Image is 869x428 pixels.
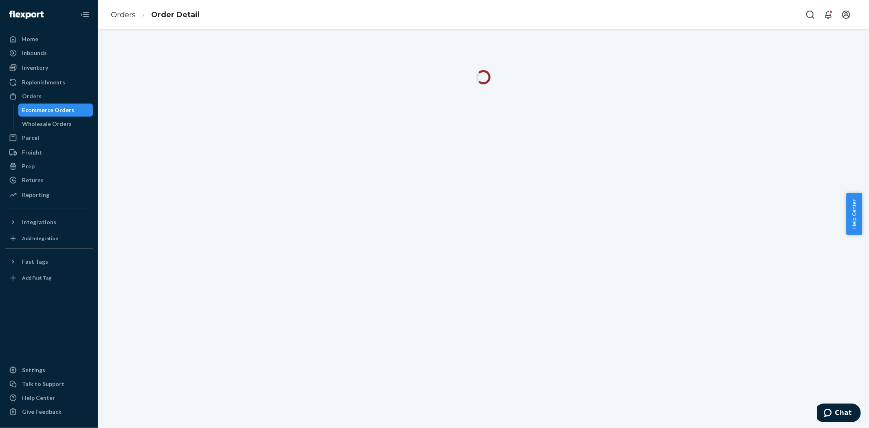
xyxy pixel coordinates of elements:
img: Flexport logo [9,11,44,19]
a: Order Detail [151,10,200,19]
a: Wholesale Orders [18,117,93,130]
div: Ecommerce Orders [22,106,75,114]
a: Prep [5,160,93,173]
a: Add Fast Tag [5,271,93,285]
button: Help Center [846,193,862,235]
button: Talk to Support [5,377,93,390]
button: Open Search Box [802,7,818,23]
div: Inbounds [22,49,47,57]
div: Add Fast Tag [22,274,51,281]
button: Open account menu [838,7,854,23]
a: Returns [5,174,93,187]
a: Help Center [5,391,93,404]
div: Add Integration [22,235,58,242]
div: Talk to Support [22,380,64,388]
a: Freight [5,146,93,159]
a: Inventory [5,61,93,74]
a: Home [5,33,93,46]
div: Help Center [22,394,55,402]
div: Inventory [22,64,48,72]
a: Orders [111,10,136,19]
div: Reporting [22,191,49,199]
button: Integrations [5,216,93,229]
a: Orders [5,90,93,103]
a: Ecommerce Orders [18,104,93,117]
div: Replenishments [22,78,65,86]
button: Open notifications [820,7,836,23]
a: Replenishments [5,76,93,89]
div: Prep [22,162,35,170]
iframe: Opens a widget where you can chat to one of our agents [817,404,861,424]
div: Integrations [22,218,56,226]
button: Close Navigation [77,7,93,23]
a: Parcel [5,131,93,144]
button: Give Feedback [5,405,93,418]
div: Orders [22,92,42,100]
ol: breadcrumbs [104,3,206,27]
div: Wholesale Orders [22,120,72,128]
button: Fast Tags [5,255,93,268]
a: Settings [5,364,93,377]
div: Give Feedback [22,408,62,416]
div: Parcel [22,134,39,142]
div: Returns [22,176,44,184]
div: Freight [22,148,42,157]
div: Fast Tags [22,258,48,266]
div: Home [22,35,38,43]
div: Settings [22,366,45,374]
a: Reporting [5,188,93,201]
a: Add Integration [5,232,93,245]
a: Inbounds [5,46,93,60]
